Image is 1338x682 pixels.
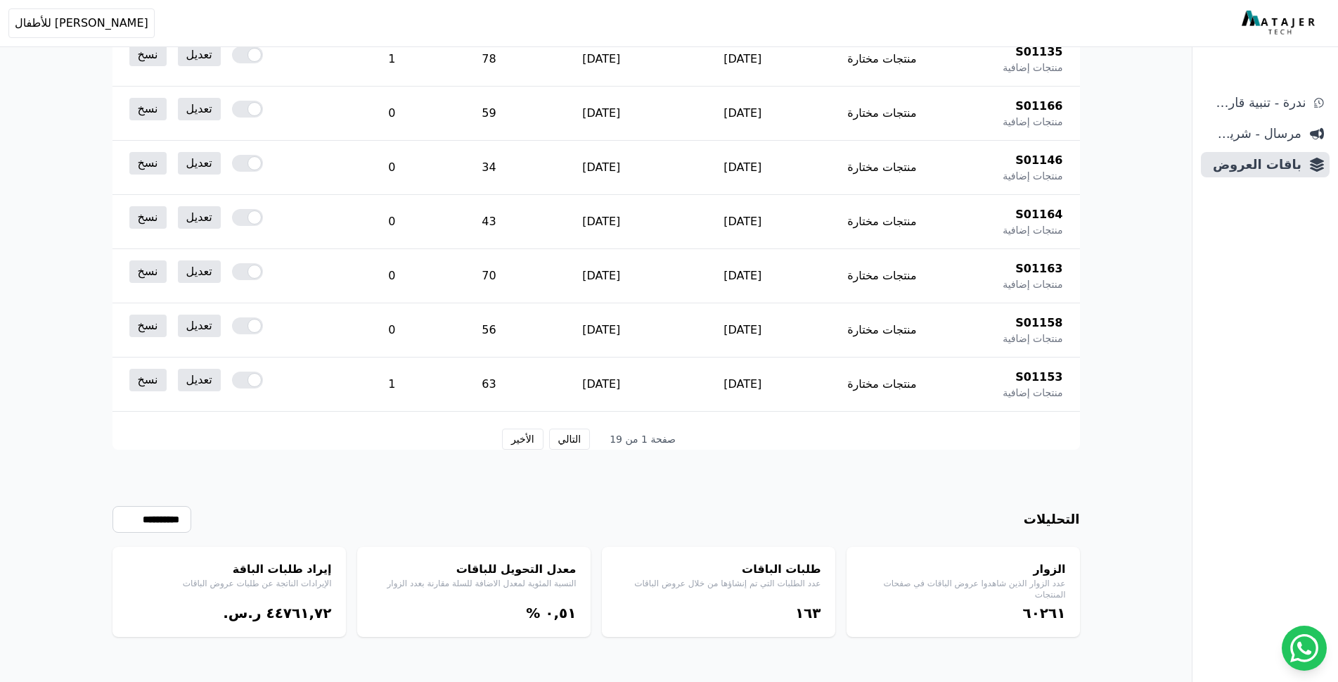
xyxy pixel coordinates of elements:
[813,87,951,141] td: منتجات مختارة
[813,141,951,195] td: منتجات مختارة
[223,605,261,621] span: ر.س.
[1242,11,1318,36] img: MatajerTech Logo
[178,152,221,175] a: تعديل
[1003,115,1062,129] span: منتجات إضافية
[531,195,672,249] td: [DATE]
[1003,223,1062,237] span: منتجات إضافية
[531,87,672,141] td: [DATE]
[371,561,577,578] h4: معدل التحويل للباقات
[129,260,167,283] a: نسخ
[336,87,447,141] td: 0
[813,358,951,412] td: منتجات مختارة
[1003,61,1062,75] span: منتجات إضافية
[266,605,331,621] bdi: ٤٤٧٦١,٧٢
[129,98,167,120] a: نسخ
[813,303,951,358] td: منتجات مختارة
[531,249,672,303] td: [DATE]
[129,152,167,175] a: نسخ
[178,206,221,229] a: تعديل
[616,561,821,578] h4: طلبات الباقات
[1015,315,1062,331] span: S01158
[861,578,1066,600] p: عدد الزوار الذين شاهدوا عروض الباقات في صفحات المنتجات
[447,249,530,303] td: 70
[336,195,447,249] td: 0
[129,315,167,337] a: نسخ
[601,432,684,446] span: صفحة 1 من 19
[616,603,821,623] div: ١٦۳
[672,358,813,412] td: [DATE]
[1003,169,1062,183] span: منتجات إضافية
[127,578,332,589] p: الإيرادات الناتجة عن طلبات عروض الباقات
[178,369,221,391] a: تعديل
[447,195,530,249] td: 43
[1207,124,1301,144] span: مرسال - شريط دعاية
[447,141,530,195] td: 34
[1015,98,1062,115] span: S01166
[336,358,447,412] td: 1
[545,605,576,621] bdi: ۰,٥١
[531,32,672,87] td: [DATE]
[502,429,543,450] button: الأخير
[336,249,447,303] td: 0
[813,195,951,249] td: منتجات مختارة
[672,141,813,195] td: [DATE]
[1207,93,1306,113] span: ندرة - تنبية قارب علي النفاذ
[371,578,577,589] p: النسبة المئوية لمعدل الاضافة للسلة مقارنة بعدد الزوار
[15,15,148,32] span: [PERSON_NAME] للأطفال
[1015,152,1062,169] span: S01146
[447,32,530,87] td: 78
[531,303,672,358] td: [DATE]
[178,315,221,337] a: تعديل
[531,141,672,195] td: [DATE]
[813,249,951,303] td: منتجات مختارة
[1003,277,1062,291] span: منتجات إضافية
[616,578,821,589] p: عدد الطلبات التي تم إنشاؤها من خلال عروض الباقات
[336,303,447,358] td: 0
[447,87,530,141] td: 59
[1015,260,1062,277] span: S01163
[127,561,332,578] h4: إيراد طلبات الباقة
[672,32,813,87] td: [DATE]
[1003,331,1062,346] span: منتجات إضافية
[861,603,1066,623] div: ٦۰٢٦١
[672,303,813,358] td: [DATE]
[129,369,167,391] a: نسخ
[447,358,530,412] td: 63
[178,98,221,120] a: تعديل
[672,249,813,303] td: [DATE]
[336,141,447,195] td: 0
[1207,155,1301,175] span: باقات العروض
[1015,206,1062,223] span: S01164
[531,358,672,412] td: [DATE]
[1003,386,1062,400] span: منتجات إضافية
[178,44,221,66] a: تعديل
[447,303,530,358] td: 56
[8,8,155,38] button: [PERSON_NAME] للأطفال
[549,429,591,450] button: التالي
[336,32,447,87] td: 1
[813,32,951,87] td: منتجات مختارة
[672,195,813,249] td: [DATE]
[1024,510,1080,529] h3: التحليلات
[178,260,221,283] a: تعديل
[861,561,1066,578] h4: الزوار
[129,44,167,66] a: نسخ
[129,206,167,229] a: نسخ
[1015,44,1062,61] span: S01135
[526,605,540,621] span: %
[672,87,813,141] td: [DATE]
[1015,369,1062,386] span: S01153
